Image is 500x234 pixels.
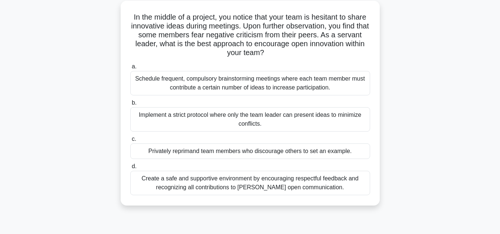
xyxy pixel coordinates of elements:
span: c. [132,136,136,142]
div: Schedule frequent, compulsory brainstorming meetings where each team member must contribute a cer... [130,71,370,95]
span: a. [132,63,137,69]
div: Create a safe and supportive environment by encouraging respectful feedback and recognizing all c... [130,171,370,195]
div: Privately reprimand team members who discourage others to set an example. [130,143,370,159]
span: d. [132,163,137,169]
span: b. [132,99,137,106]
h5: In the middle of a project, you notice that your team is hesitant to share innovative ideas durin... [130,13,371,58]
div: Implement a strict protocol where only the team leader can present ideas to minimize conflicts. [130,107,370,132]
